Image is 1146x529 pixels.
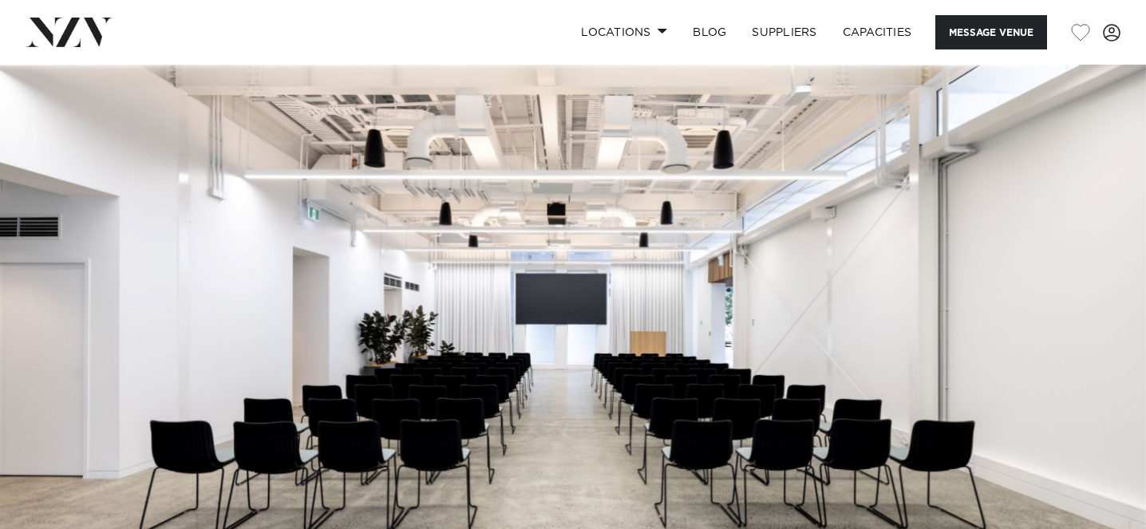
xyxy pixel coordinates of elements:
a: Locations [568,15,680,49]
a: Capacities [830,15,925,49]
a: SUPPLIERS [739,15,829,49]
a: BLOG [680,15,739,49]
img: nzv-logo.png [26,18,113,46]
button: Message Venue [935,15,1047,49]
